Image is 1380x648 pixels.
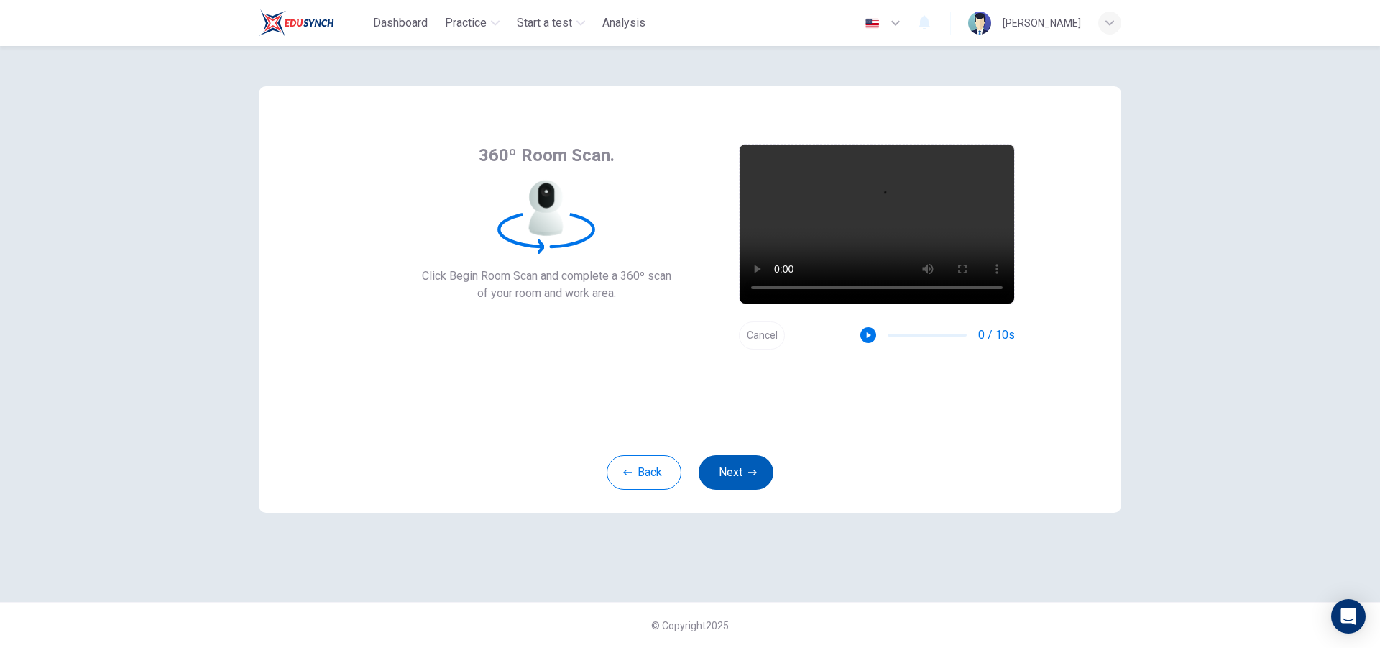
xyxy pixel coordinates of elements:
[597,10,651,36] button: Analysis
[863,18,881,29] img: en
[602,14,645,32] span: Analysis
[739,321,785,350] button: Cancel
[259,9,367,37] a: Train Test logo
[479,144,615,167] span: 360º Room Scan.
[607,455,681,490] button: Back
[968,12,991,35] img: Profile picture
[978,327,1015,344] span: 0 / 10s
[445,14,487,32] span: Practice
[517,14,572,32] span: Start a test
[651,620,729,631] span: © Copyright 2025
[373,14,428,32] span: Dashboard
[259,9,334,37] img: Train Test logo
[422,285,671,302] span: of your room and work area.
[1003,14,1081,32] div: [PERSON_NAME]
[422,268,671,285] span: Click Begin Room Scan and complete a 360º scan
[367,10,433,36] button: Dashboard
[439,10,505,36] button: Practice
[1331,599,1366,634] div: Open Intercom Messenger
[699,455,773,490] button: Next
[511,10,591,36] button: Start a test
